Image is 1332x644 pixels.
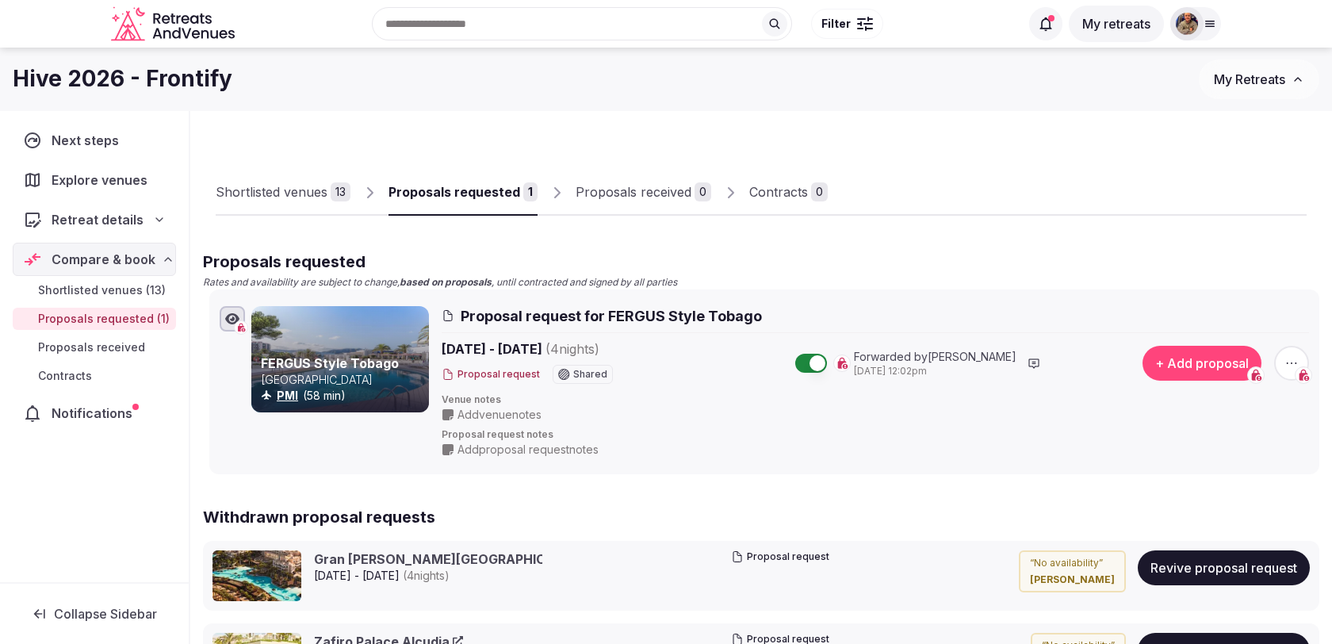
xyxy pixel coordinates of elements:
[13,124,176,157] a: Next steps
[1199,59,1319,99] button: My Retreats
[52,250,155,269] span: Compare & book
[38,282,166,298] span: Shortlisted venues (13)
[52,171,154,190] span: Explore venues
[261,355,399,371] a: FERGUS Style Tobago
[749,182,808,201] div: Contracts
[811,182,828,201] div: 0
[388,182,520,201] div: Proposals requested
[13,163,176,197] a: Explore venues
[13,365,176,387] a: Contracts
[13,279,176,301] a: Shortlisted venues (13)
[1214,71,1285,87] span: My Retreats
[811,9,883,39] button: Filter
[52,210,144,229] span: Retreat details
[1176,13,1198,35] img: julen
[576,170,711,216] a: Proposals received0
[1143,346,1261,381] button: + Add proposal
[111,6,238,42] svg: Retreats and Venues company logo
[523,182,538,201] div: 1
[442,368,540,381] button: Proposal request
[457,407,542,423] span: Add venue notes
[13,397,176,430] a: Notifications
[442,428,1309,442] span: Proposal request notes
[545,341,599,357] span: ( 4 night s )
[854,349,1016,365] span: Forwarded by [PERSON_NAME]
[38,311,170,327] span: Proposals requested (1)
[388,170,538,216] a: Proposals requested1
[442,339,721,358] span: [DATE] - [DATE]
[731,550,829,564] button: Proposal request
[695,182,711,201] div: 0
[1069,16,1164,32] a: My retreats
[203,276,1319,289] p: Rates and availability are subject to change, , until contracted and signed by all parties
[111,6,238,42] a: Visit the homepage
[13,63,232,94] h1: Hive 2026 - Frontify
[314,550,714,568] a: Gran [PERSON_NAME][GEOGRAPHIC_DATA][PERSON_NAME]
[216,182,327,201] div: Shortlisted venues
[38,368,92,384] span: Contracts
[314,568,542,584] span: [DATE] - [DATE]
[400,276,492,288] strong: based on proposals
[13,596,176,631] button: Collapse Sidebar
[261,388,426,404] div: (58 min)
[457,442,599,458] span: Add proposal request notes
[52,404,139,423] span: Notifications
[821,16,851,32] span: Filter
[13,308,176,330] a: Proposals requested (1)
[1030,557,1115,570] p: “ No availability ”
[1030,573,1115,587] cite: [PERSON_NAME]
[54,606,157,622] span: Collapse Sidebar
[573,370,607,379] span: Shared
[203,506,1319,528] h2: Withdrawn proposal requests
[212,550,301,601] img: Gran Melia Palacio de Isora cover photo
[203,251,1319,273] h2: Proposals requested
[403,569,450,582] span: ( 4 night s )
[1138,550,1310,585] button: Revive proposal request
[277,389,298,402] a: PMI
[749,170,828,216] a: Contracts0
[38,339,145,355] span: Proposals received
[331,182,350,201] div: 13
[461,306,762,326] span: Proposal request for FERGUS Style Tobago
[1069,6,1164,42] button: My retreats
[442,393,1309,407] span: Venue notes
[13,336,176,358] a: Proposals received
[261,372,426,388] p: [GEOGRAPHIC_DATA]
[854,365,1016,378] span: [DATE] 12:02pm
[52,131,125,150] span: Next steps
[576,182,691,201] div: Proposals received
[216,170,350,216] a: Shortlisted venues13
